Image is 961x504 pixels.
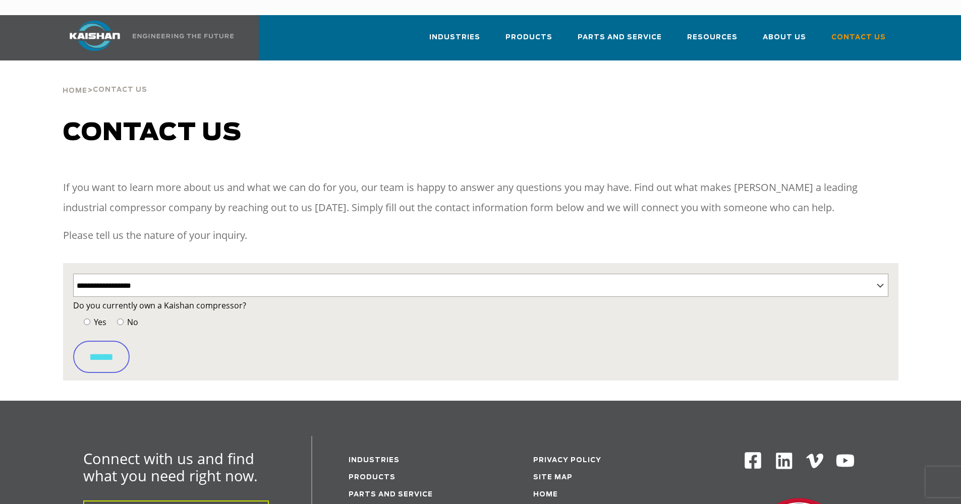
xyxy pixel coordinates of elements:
[744,451,762,470] img: Facebook
[92,317,106,328] span: Yes
[429,24,480,58] a: Industries
[835,451,855,471] img: Youtube
[578,32,662,43] span: Parts and Service
[125,317,138,328] span: No
[687,24,738,58] a: Resources
[687,32,738,43] span: Resources
[117,319,124,325] input: No
[763,24,806,58] a: About Us
[774,451,794,471] img: Linkedin
[57,15,236,60] a: Kaishan USA
[63,60,147,99] div: >
[84,319,90,325] input: Yes
[63,177,898,218] p: If you want to learn more about us and what we can do for you, our team is happy to answer any qu...
[533,491,558,498] a: Home
[63,121,242,145] span: Contact us
[349,457,400,464] a: Industries
[578,24,662,58] a: Parts and Service
[806,454,823,468] img: Vimeo
[57,21,133,51] img: kaishan logo
[533,474,573,481] a: Site Map
[73,298,888,373] form: Contact form
[63,86,87,95] a: Home
[63,88,87,94] span: Home
[533,457,601,464] a: Privacy Policy
[63,225,898,245] p: Please tell us the nature of your inquiry.
[83,449,258,485] span: Connect with us and find what you need right now.
[93,87,147,93] span: Contact Us
[429,32,480,43] span: Industries
[505,32,552,43] span: Products
[763,32,806,43] span: About Us
[505,24,552,58] a: Products
[349,474,395,481] a: Products
[831,32,886,43] span: Contact Us
[349,491,433,498] a: Parts and service
[73,298,888,312] label: Do you currently own a Kaishan compressor?
[133,34,234,38] img: Engineering the future
[831,24,886,58] a: Contact Us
